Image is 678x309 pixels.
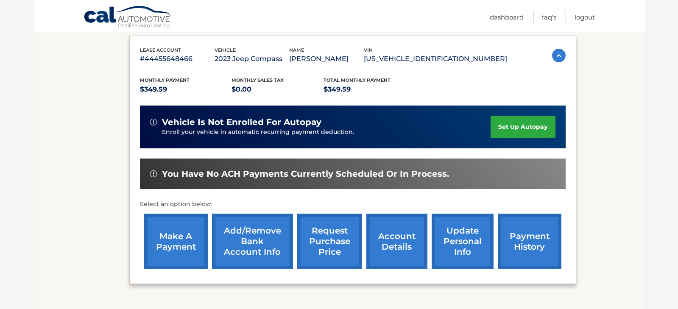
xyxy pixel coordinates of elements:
[150,170,157,177] img: alert-white.svg
[432,214,494,269] a: update personal info
[140,53,215,65] p: #44455648466
[162,169,449,179] span: You have no ACH payments currently scheduled or in process.
[364,53,507,65] p: [US_VEHICLE_IDENTIFICATION_NUMBER]
[215,53,289,65] p: 2023 Jeep Compass
[232,84,324,95] p: $0.00
[490,10,524,24] a: Dashboard
[140,47,181,53] span: lease account
[162,117,321,128] span: vehicle is not enrolled for autopay
[491,116,555,138] a: set up autopay
[84,6,173,30] a: Cal Automotive
[366,214,427,269] a: account details
[289,53,364,65] p: [PERSON_NAME]
[542,10,556,24] a: FAQ's
[150,119,157,125] img: alert-white.svg
[297,214,362,269] a: request purchase price
[232,77,284,83] span: Monthly sales Tax
[215,47,236,53] span: vehicle
[498,214,561,269] a: payment history
[575,10,595,24] a: Logout
[364,47,373,53] span: vin
[140,199,566,209] p: Select an option below:
[324,84,416,95] p: $349.59
[162,128,491,137] p: Enroll your vehicle in automatic recurring payment deduction.
[552,49,566,62] img: accordion-active.svg
[324,77,391,83] span: Total Monthly Payment
[140,84,232,95] p: $349.59
[212,214,293,269] a: Add/Remove bank account info
[140,77,190,83] span: Monthly Payment
[144,214,208,269] a: make a payment
[289,47,304,53] span: name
